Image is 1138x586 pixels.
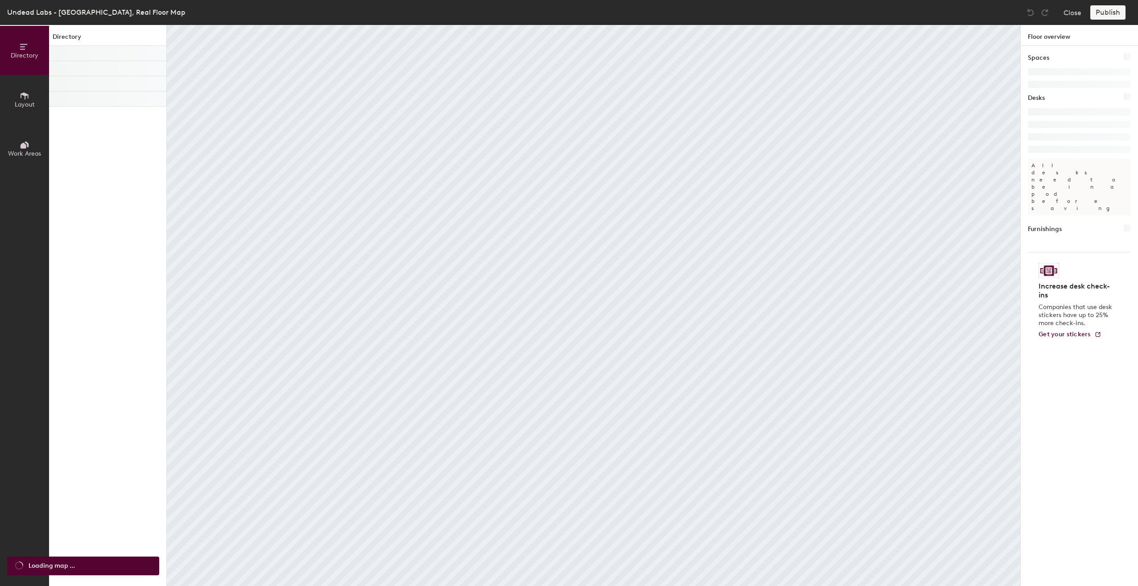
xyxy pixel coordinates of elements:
[1040,8,1049,17] img: Redo
[29,561,75,571] span: Loading map ...
[1039,330,1091,338] span: Get your stickers
[1028,93,1045,103] h1: Desks
[8,150,41,157] span: Work Areas
[1039,282,1115,300] h4: Increase desk check-ins
[1021,25,1138,46] h1: Floor overview
[49,32,166,46] h1: Directory
[1039,303,1115,327] p: Companies that use desk stickers have up to 25% more check-ins.
[1028,158,1131,215] p: All desks need to be in a pod before saving
[7,7,186,18] div: Undead Labs - [GEOGRAPHIC_DATA], Real Floor Map
[167,25,1020,586] canvas: Map
[1026,8,1035,17] img: Undo
[15,101,35,108] span: Layout
[1039,331,1101,338] a: Get your stickers
[1028,224,1062,234] h1: Furnishings
[1028,53,1049,63] h1: Spaces
[1039,263,1059,278] img: Sticker logo
[1064,5,1081,20] button: Close
[11,52,38,59] span: Directory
